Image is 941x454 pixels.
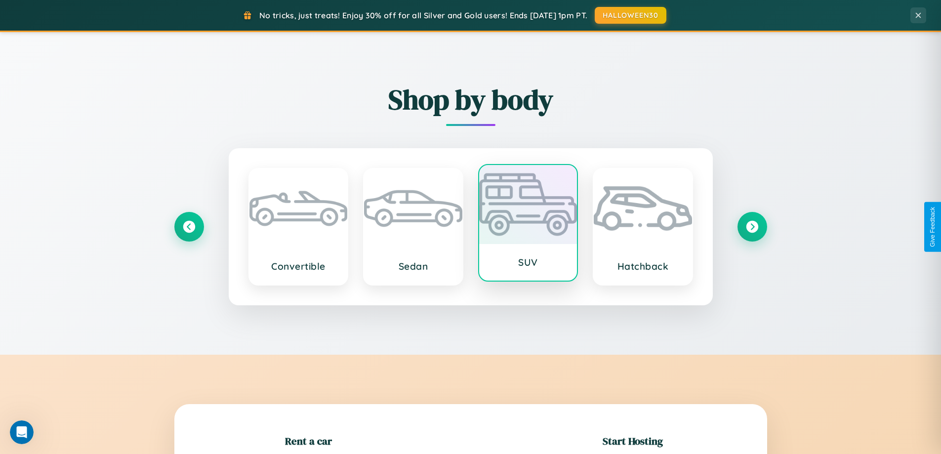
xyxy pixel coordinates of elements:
[174,81,767,119] h2: Shop by body
[604,260,682,272] h3: Hatchback
[595,7,666,24] button: HALLOWEEN30
[489,256,568,268] h3: SUV
[374,260,452,272] h3: Sedan
[929,207,936,247] div: Give Feedback
[10,420,34,444] iframe: Intercom live chat
[259,10,587,20] span: No tricks, just treats! Enjoy 30% off for all Silver and Gold users! Ends [DATE] 1pm PT.
[259,260,338,272] h3: Convertible
[603,434,663,448] h2: Start Hosting
[285,434,332,448] h2: Rent a car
